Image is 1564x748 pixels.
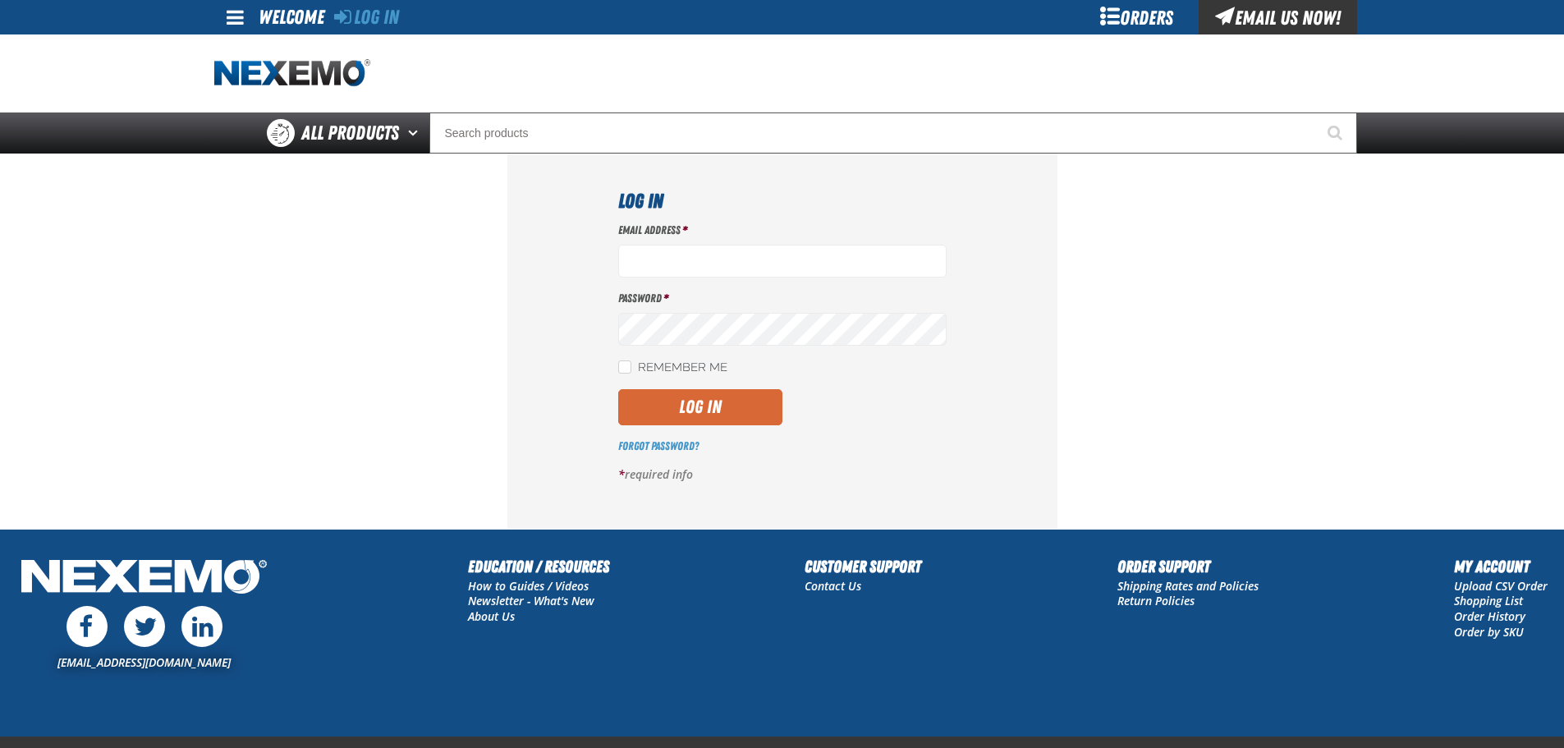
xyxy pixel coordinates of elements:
[214,59,370,88] a: Home
[1117,554,1259,579] h2: Order Support
[214,59,370,88] img: Nexemo logo
[1117,578,1259,594] a: Shipping Rates and Policies
[618,389,782,425] button: Log In
[402,112,429,154] button: Open All Products pages
[805,554,921,579] h2: Customer Support
[618,467,947,483] p: required info
[468,578,589,594] a: How to Guides / Videos
[16,554,272,603] img: Nexemo Logo
[468,554,609,579] h2: Education / Resources
[1454,578,1548,594] a: Upload CSV Order
[805,578,861,594] a: Contact Us
[57,654,231,670] a: [EMAIL_ADDRESS][DOMAIN_NAME]
[1316,112,1357,154] button: Start Searching
[1454,554,1548,579] h2: My Account
[618,223,947,238] label: Email Address
[1454,608,1525,624] a: Order History
[334,6,399,29] a: Log In
[301,118,399,148] span: All Products
[429,112,1357,154] input: Search
[618,360,631,374] input: Remember Me
[1117,593,1195,608] a: Return Policies
[468,608,515,624] a: About Us
[1454,624,1524,640] a: Order by SKU
[618,360,727,376] label: Remember Me
[618,186,947,216] h1: Log In
[468,593,594,608] a: Newsletter - What's New
[1454,593,1523,608] a: Shopping List
[618,291,947,306] label: Password
[618,439,699,452] a: Forgot Password?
